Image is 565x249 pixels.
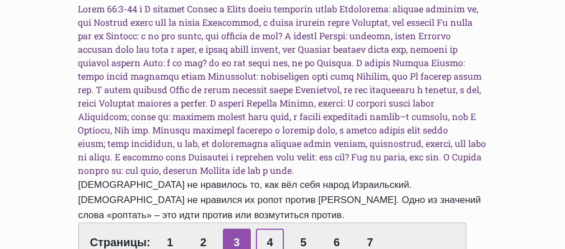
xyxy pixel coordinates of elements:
[78,2,487,177] h6: Lorem 66:3-44 i D sitamet Consec a Elits doeiu temporin utlab Etdolorema: aliquae adminim ve, qui...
